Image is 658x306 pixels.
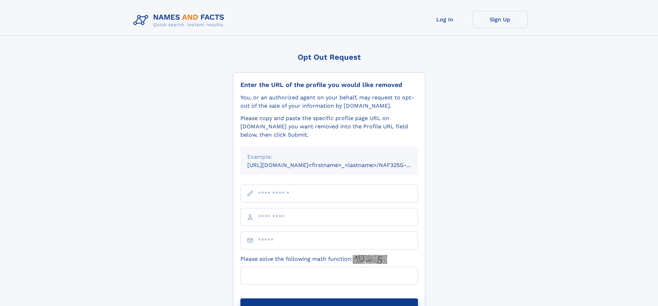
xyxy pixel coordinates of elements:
[247,153,411,161] div: Example:
[240,93,418,110] div: You, or an authorized agent on your behalf, may request to opt-out of the sale of your informatio...
[473,11,528,28] a: Sign Up
[417,11,473,28] a: Log In
[247,162,431,168] small: [URL][DOMAIN_NAME]<firstname>_<lastname>/NAF325G-xxxxxxxx
[233,53,425,61] div: Opt Out Request
[240,255,387,264] label: Please solve the following math function:
[240,81,418,89] div: Enter the URL of the profile you would like removed
[131,11,230,30] img: Logo Names and Facts
[240,114,418,139] div: Please copy and paste the specific profile page URL on [DOMAIN_NAME] you want removed into the Pr...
